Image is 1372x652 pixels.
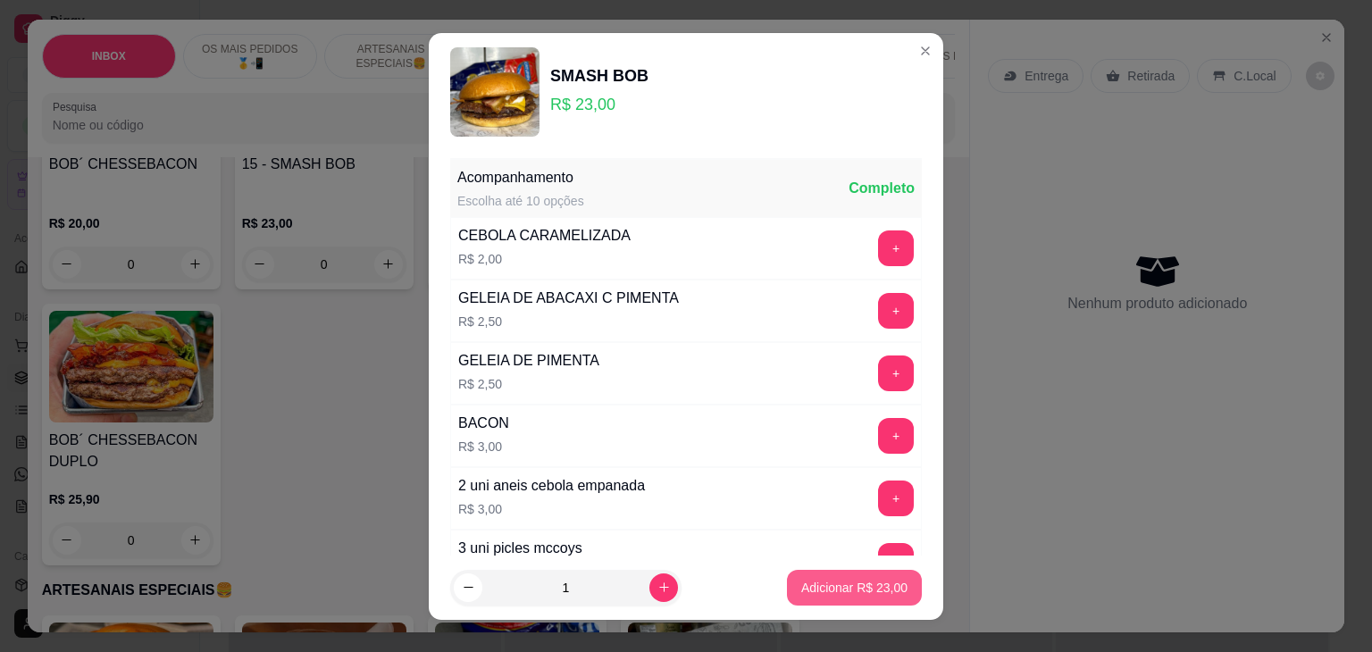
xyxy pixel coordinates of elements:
[801,579,908,597] p: Adicionar R$ 23,00
[787,570,922,606] button: Adicionar R$ 23,00
[878,293,914,329] button: add
[878,418,914,454] button: add
[878,355,914,391] button: add
[458,250,631,268] p: R$ 2,00
[878,543,914,579] button: add
[450,47,540,137] img: product-image
[458,538,582,559] div: 3 uni picles mccoys
[457,192,584,210] div: Escolha até 10 opções
[458,500,645,518] p: R$ 3,00
[458,375,599,393] p: R$ 2,50
[878,230,914,266] button: add
[458,438,509,456] p: R$ 3,00
[911,37,940,65] button: Close
[454,573,482,602] button: decrease-product-quantity
[649,573,678,602] button: increase-product-quantity
[550,63,648,88] div: SMASH BOB
[878,481,914,516] button: add
[458,475,645,497] div: 2 uni aneis cebola empanada
[457,167,584,188] div: Acompanhamento
[550,92,648,117] p: R$ 23,00
[458,350,599,372] div: GELEIA DE PIMENTA
[458,313,679,330] p: R$ 2,50
[458,225,631,247] div: CEBOLA CARAMELIZADA
[849,178,915,199] div: Completo
[458,288,679,309] div: GELEIA DE ABACAXI C PIMENTA
[458,413,509,434] div: BACON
